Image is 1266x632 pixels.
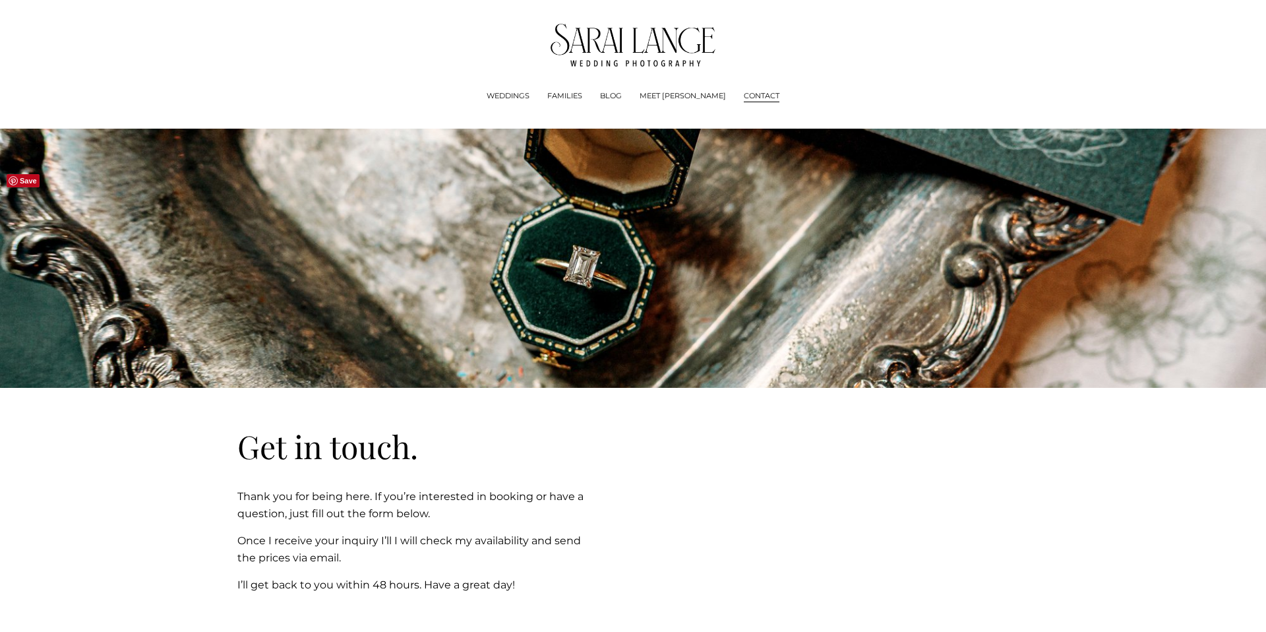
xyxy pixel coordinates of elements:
[7,174,40,187] a: Pin it!
[237,532,596,566] p: Once I receive your inquiry I’ll I will check my availability and send the prices via email.
[744,90,779,103] a: CONTACT
[237,426,596,467] h2: Get in touch.
[237,577,596,594] p: I’ll get back to you within 48 hours. Have a great day!
[487,90,529,103] a: folder dropdown
[237,488,596,522] p: Thank you for being here. If you’re interested in booking or have a question, just fill out the f...
[487,90,529,102] span: WEDDINGS
[640,90,726,103] a: MEET [PERSON_NAME]
[547,90,582,103] a: FAMILIES
[551,24,716,67] img: Tennessee Wedding Photographer - Sarai Lange Photography
[600,90,622,103] a: BLOG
